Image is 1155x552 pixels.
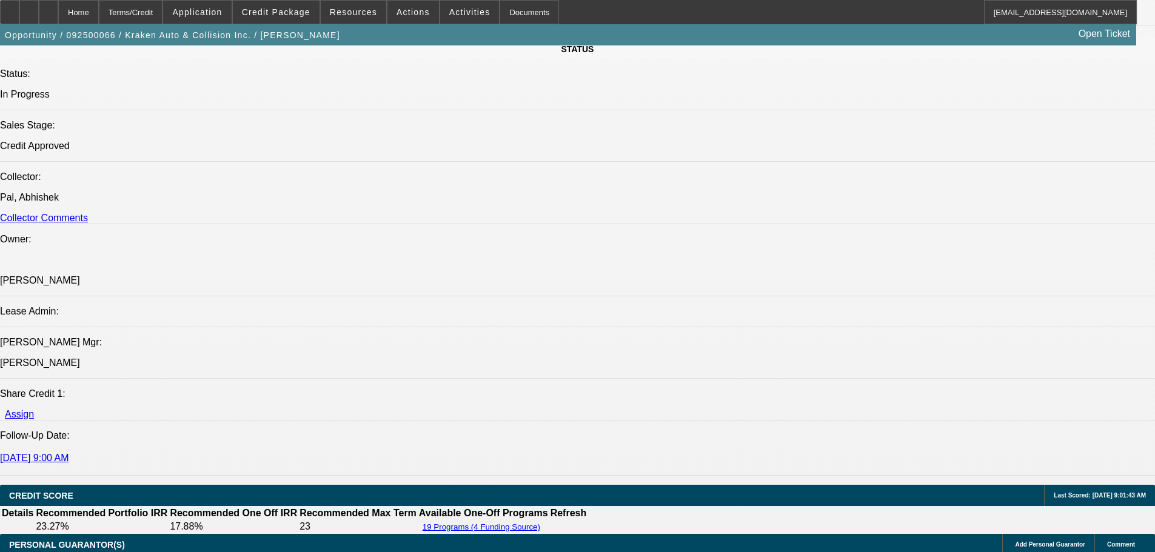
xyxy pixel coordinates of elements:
th: Refresh [550,507,588,519]
th: Recommended Portfolio IRR [35,507,168,519]
button: Resources [321,1,386,24]
span: Credit Package [242,7,310,17]
th: Available One-Off Programs [418,507,549,519]
a: Assign [5,409,34,419]
span: Application [172,7,222,17]
th: Details [1,507,34,519]
span: CREDIT SCORE [9,491,73,500]
td: 23 [299,520,417,533]
span: PERSONAL GUARANTOR(S) [9,540,125,550]
span: Opportunity / 092500066 / Kraken Auto & Collision Inc. / [PERSON_NAME] [5,30,340,40]
button: Actions [387,1,439,24]
button: Application [163,1,231,24]
button: 19 Programs (4 Funding Source) [419,522,544,532]
a: Open Ticket [1074,24,1135,44]
span: Add Personal Guarantor [1015,541,1085,548]
span: STATUS [561,44,594,54]
td: 23.27% [35,520,168,533]
button: Activities [440,1,500,24]
button: Credit Package [233,1,320,24]
span: Resources [330,7,377,17]
span: Comment [1107,541,1135,548]
th: Recommended One Off IRR [169,507,298,519]
th: Recommended Max Term [299,507,417,519]
span: Actions [397,7,430,17]
td: 17.88% [169,520,298,533]
span: Activities [449,7,490,17]
span: Last Scored: [DATE] 9:01:43 AM [1054,492,1146,499]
